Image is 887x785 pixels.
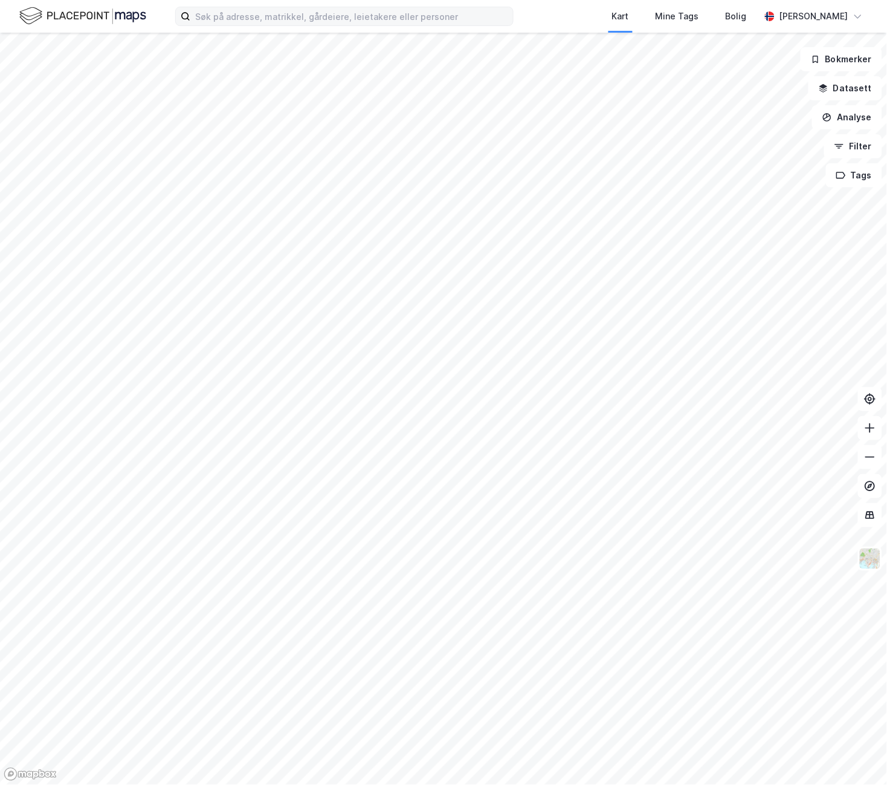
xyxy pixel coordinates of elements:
img: logo.f888ab2527a4732fd821a326f86c7f29.svg [19,5,146,27]
div: Mine Tags [656,9,699,24]
div: Kart [612,9,629,24]
iframe: Chat Widget [827,727,887,785]
div: Bolig [726,9,747,24]
div: [PERSON_NAME] [779,9,848,24]
div: Kontrollprogram for chat [827,727,887,785]
input: Søk på adresse, matrikkel, gårdeiere, leietakere eller personer [190,7,513,25]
